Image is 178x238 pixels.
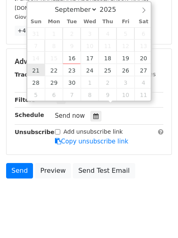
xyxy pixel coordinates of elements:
span: September 5, 2025 [116,27,134,40]
span: September 20, 2025 [134,52,152,64]
label: Add unsubscribe link [64,128,123,136]
span: Send now [55,112,85,119]
span: October 10, 2025 [116,88,134,101]
span: September 30, 2025 [63,76,81,88]
span: September 25, 2025 [99,64,116,76]
span: October 9, 2025 [99,88,116,101]
span: September 14, 2025 [27,52,45,64]
iframe: Chat Widget [137,199,178,238]
input: Year [97,6,127,13]
span: September 7, 2025 [27,40,45,52]
a: Copy unsubscribe link [55,138,128,145]
span: Fri [116,19,134,24]
span: October 3, 2025 [116,76,134,88]
span: September 22, 2025 [45,64,63,76]
strong: Schedule [15,112,44,118]
a: Send [6,163,33,178]
span: October 1, 2025 [81,76,99,88]
span: September 27, 2025 [134,64,152,76]
span: October 11, 2025 [134,88,152,101]
span: September 26, 2025 [116,64,134,76]
span: September 23, 2025 [63,64,81,76]
span: Sun [27,19,45,24]
a: Send Test Email [73,163,135,178]
span: September 18, 2025 [99,52,116,64]
span: September 13, 2025 [134,40,152,52]
span: September 1, 2025 [45,27,63,40]
span: September 29, 2025 [45,76,63,88]
span: September 3, 2025 [81,27,99,40]
span: October 4, 2025 [134,76,152,88]
span: October 6, 2025 [45,88,63,101]
span: October 2, 2025 [99,76,116,88]
strong: Tracking [15,71,42,78]
span: September 19, 2025 [116,52,134,64]
span: October 5, 2025 [27,88,45,101]
span: September 9, 2025 [63,40,81,52]
span: October 7, 2025 [63,88,81,101]
span: October 8, 2025 [81,88,99,101]
span: Sat [134,19,152,24]
span: September 24, 2025 [81,64,99,76]
span: September 10, 2025 [81,40,99,52]
span: September 28, 2025 [27,76,45,88]
span: September 17, 2025 [81,52,99,64]
strong: Filters [15,97,35,103]
span: September 15, 2025 [45,52,63,64]
span: Wed [81,19,99,24]
span: Thu [99,19,116,24]
span: September 11, 2025 [99,40,116,52]
a: Preview [35,163,71,178]
span: September 16, 2025 [63,52,81,64]
strong: Unsubscribe [15,129,55,135]
span: September 8, 2025 [45,40,63,52]
span: September 12, 2025 [116,40,134,52]
h5: Advanced [15,57,163,66]
span: Tue [63,19,81,24]
span: September 6, 2025 [134,27,152,40]
span: September 21, 2025 [27,64,45,76]
small: GiovanniCalzada1212$l@[DOMAIN_NAME] [15,14,125,20]
span: August 31, 2025 [27,27,45,40]
span: September 2, 2025 [63,27,81,40]
span: Mon [45,19,63,24]
a: +47 more [15,26,49,36]
span: September 4, 2025 [99,27,116,40]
